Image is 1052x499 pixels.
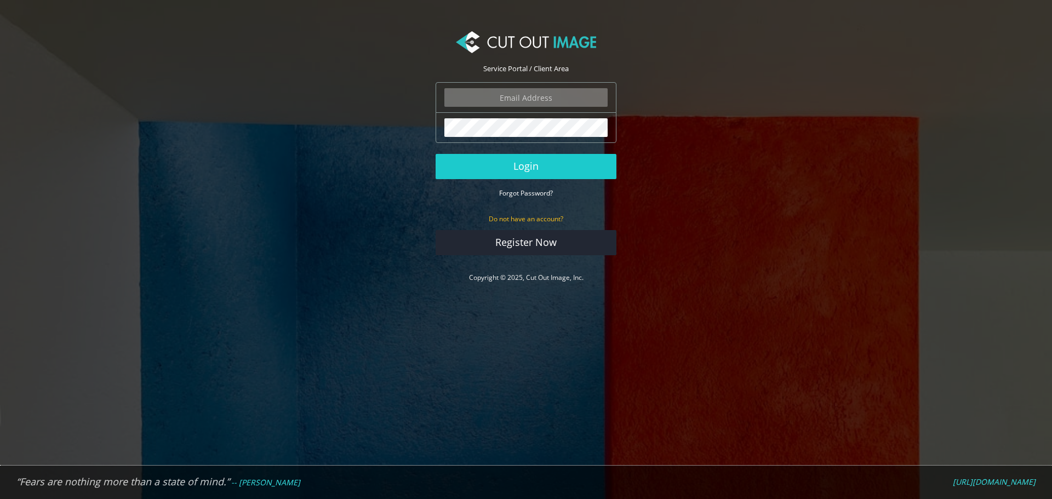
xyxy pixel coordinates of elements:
em: -- [PERSON_NAME] [231,477,300,487]
img: Cut Out Image [456,31,596,53]
span: Service Portal / Client Area [483,64,569,73]
small: Do not have an account? [489,214,563,223]
button: Login [436,154,616,179]
em: “Fears are nothing more than a state of mind.” [16,475,230,488]
a: Forgot Password? [499,188,553,198]
a: Copyright © 2025, Cut Out Image, Inc. [469,273,584,282]
a: [URL][DOMAIN_NAME] [953,477,1036,487]
input: Email Address [444,88,608,107]
a: Register Now [436,230,616,255]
